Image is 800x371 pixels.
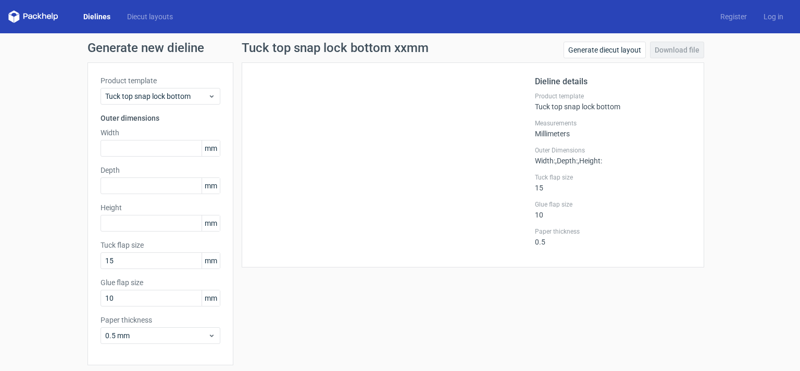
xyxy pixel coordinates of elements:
[242,42,429,54] h1: Tuck top snap lock bottom xxmm
[535,119,691,127] label: Measurements
[119,11,181,22] a: Diecut layouts
[101,113,220,123] h3: Outer dimensions
[202,290,220,306] span: mm
[105,91,208,101] span: Tuck top snap lock bottom
[75,11,119,22] a: Dielines
[535,146,691,155] label: Outer Dimensions
[755,11,792,22] a: Log in
[535,75,691,88] h2: Dieline details
[101,165,220,175] label: Depth
[535,157,555,165] span: Width :
[202,178,220,194] span: mm
[535,119,691,138] div: Millimeters
[578,157,602,165] span: , Height :
[535,200,691,209] label: Glue flap size
[202,140,220,156] span: mm
[535,200,691,219] div: 10
[535,227,691,246] div: 0.5
[101,202,220,213] label: Height
[202,215,220,231] span: mm
[105,330,208,341] span: 0.5 mm
[101,75,220,86] label: Product template
[535,227,691,236] label: Paper thickness
[564,42,646,58] a: Generate diecut layout
[535,173,691,192] div: 15
[555,157,578,165] span: , Depth :
[202,253,220,268] span: mm
[535,92,691,100] label: Product template
[101,315,220,325] label: Paper thickness
[101,240,220,250] label: Tuck flap size
[101,127,220,138] label: Width
[535,173,691,182] label: Tuck flap size
[101,277,220,288] label: Glue flap size
[87,42,712,54] h1: Generate new dieline
[535,92,691,111] div: Tuck top snap lock bottom
[712,11,755,22] a: Register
